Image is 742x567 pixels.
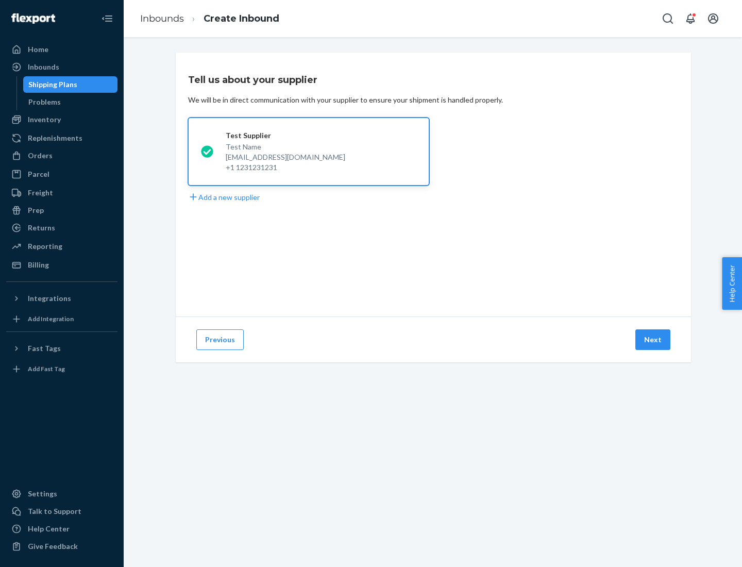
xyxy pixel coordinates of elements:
div: Billing [28,260,49,270]
div: Talk to Support [28,506,81,516]
button: Fast Tags [6,340,117,357]
div: Shipping Plans [28,79,77,90]
button: Help Center [722,257,742,310]
ol: breadcrumbs [132,4,288,34]
div: Problems [28,97,61,107]
div: We will be in direct communication with your supplier to ensure your shipment is handled properly. [188,95,503,105]
a: Problems [23,94,118,110]
div: Returns [28,223,55,233]
button: Open notifications [680,8,701,29]
button: Previous [196,329,244,350]
div: Inventory [28,114,61,125]
a: Add Fast Tag [6,361,117,377]
button: Give Feedback [6,538,117,555]
button: Integrations [6,290,117,307]
a: Freight [6,185,117,201]
button: Open Search Box [657,8,678,29]
a: Inbounds [6,59,117,75]
div: Inbounds [28,62,59,72]
button: Add a new supplier [188,192,260,203]
button: Open account menu [703,8,723,29]
a: Orders [6,147,117,164]
div: Give Feedback [28,541,78,552]
div: Integrations [28,293,71,304]
button: Next [635,329,670,350]
a: Replenishments [6,130,117,146]
a: Prep [6,202,117,219]
div: Settings [28,489,57,499]
div: Fast Tags [28,343,61,354]
a: Create Inbound [204,13,279,24]
div: Add Integration [28,314,74,323]
div: Add Fast Tag [28,364,65,373]
h3: Tell us about your supplier [188,73,317,87]
div: Freight [28,188,53,198]
div: Parcel [28,169,49,179]
a: Help Center [6,521,117,537]
img: Flexport logo [11,13,55,24]
div: Reporting [28,241,62,252]
a: Settings [6,486,117,502]
a: Inbounds [140,13,184,24]
a: Parcel [6,166,117,182]
a: Add Integration [6,311,117,327]
a: Inventory [6,111,117,128]
div: Help Center [28,524,70,534]
div: Home [28,44,48,55]
a: Billing [6,257,117,273]
a: Reporting [6,238,117,255]
button: Close Navigation [97,8,117,29]
a: Home [6,41,117,58]
div: Replenishments [28,133,82,143]
div: Prep [28,205,44,215]
a: Shipping Plans [23,76,118,93]
div: Orders [28,151,53,161]
a: Returns [6,220,117,236]
a: Talk to Support [6,503,117,520]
